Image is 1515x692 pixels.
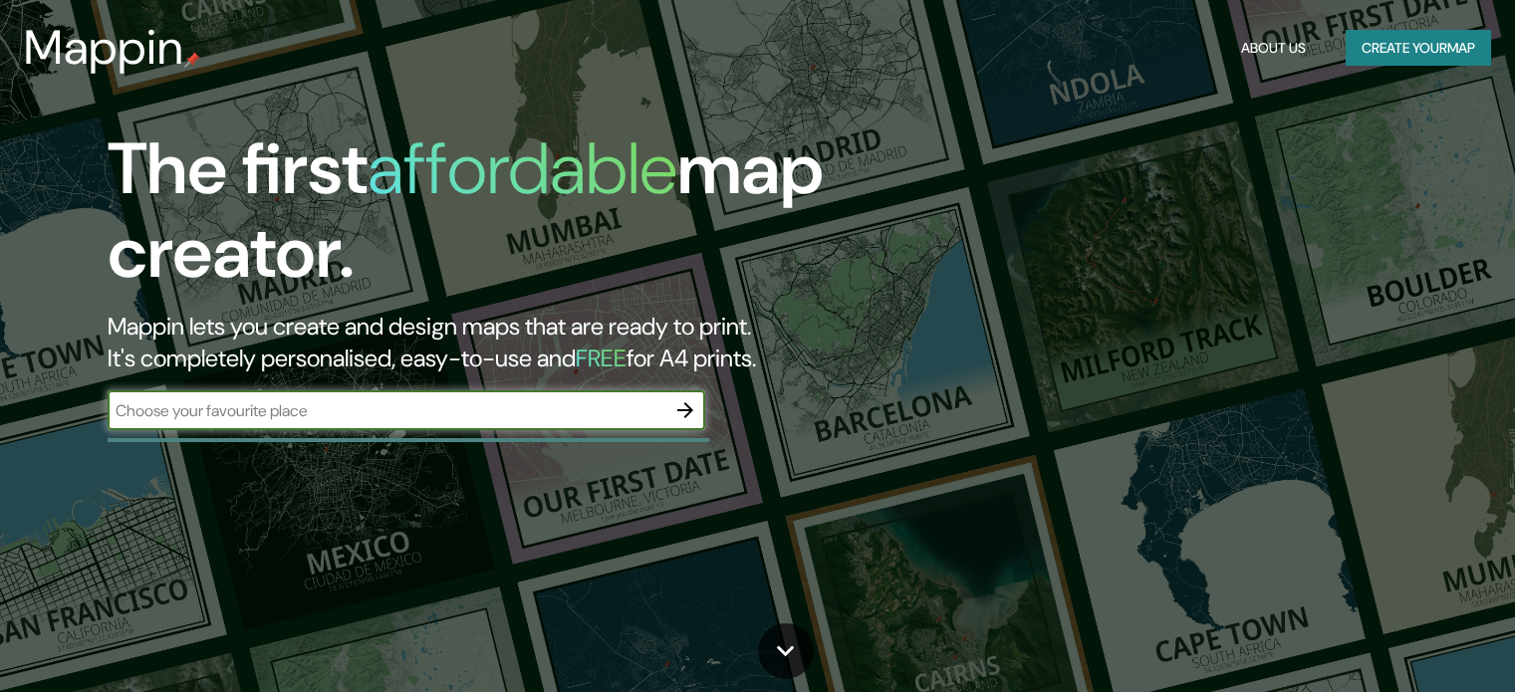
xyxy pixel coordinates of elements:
h3: Mappin [24,20,184,76]
h5: FREE [576,343,627,373]
img: mappin-pin [184,52,200,68]
button: About Us [1233,30,1314,67]
h1: affordable [368,122,677,215]
input: Choose your favourite place [108,399,665,422]
button: Create yourmap [1346,30,1491,67]
h2: Mappin lets you create and design maps that are ready to print. It's completely personalised, eas... [108,311,866,374]
h1: The first map creator. [108,127,866,311]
